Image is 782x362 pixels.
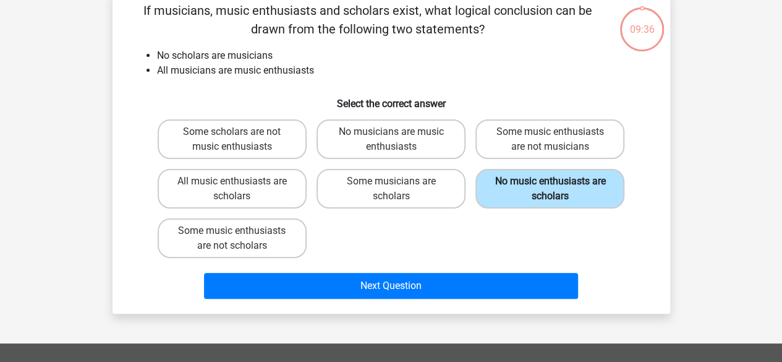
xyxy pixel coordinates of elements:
[317,169,465,209] label: Some musicians are scholars
[132,1,604,38] p: If musicians, music enthusiasts and scholars exist, what logical conclusion can be drawn from the...
[158,218,307,258] label: Some music enthusiasts are not scholars
[475,119,624,159] label: Some music enthusiasts are not musicians
[132,88,650,110] h6: Select the correct answer
[619,6,665,37] div: 09:36
[157,63,650,78] li: All musicians are music enthusiasts
[204,273,578,299] button: Next Question
[157,48,650,63] li: No scholars are musicians
[158,169,307,209] label: All music enthusiasts are scholars
[317,119,465,159] label: No musicians are music enthusiasts
[158,119,307,159] label: Some scholars are not music enthusiasts
[475,169,624,209] label: No music enthusiasts are scholars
